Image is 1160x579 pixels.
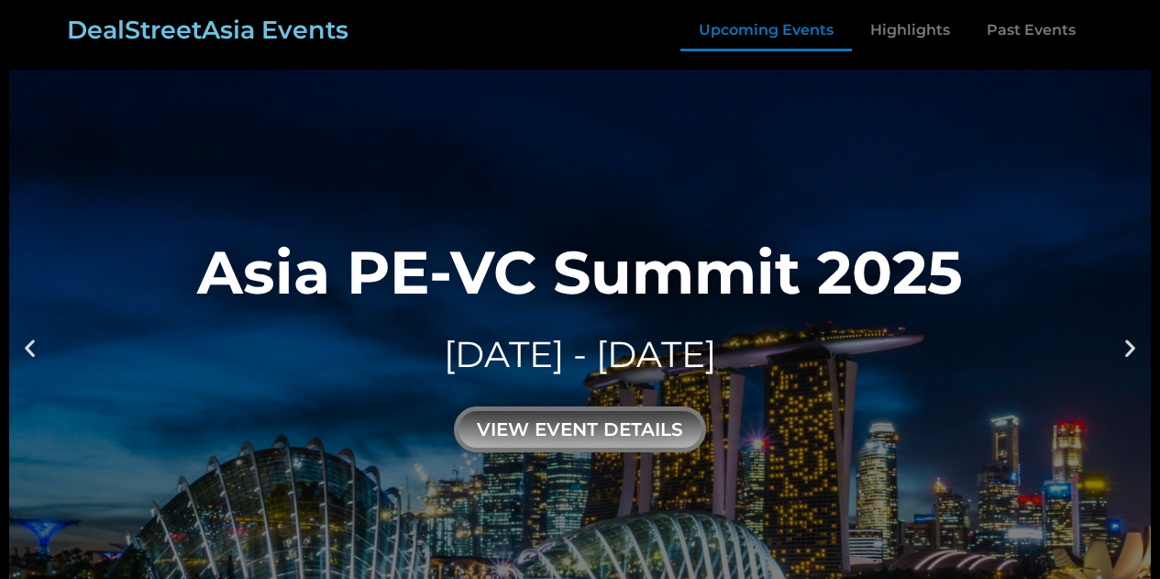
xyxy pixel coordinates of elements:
div: Next slide [1119,336,1142,359]
a: Highlights [852,9,968,51]
a: DealStreetAsia Events [67,15,348,45]
div: Asia PE-VC Summit 2025 [197,242,963,302]
div: [DATE] - [DATE] [197,329,963,380]
a: Past Events [968,9,1094,51]
div: view event details [454,406,706,452]
a: Upcoming Events [680,9,852,51]
div: Previous slide [18,336,41,359]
